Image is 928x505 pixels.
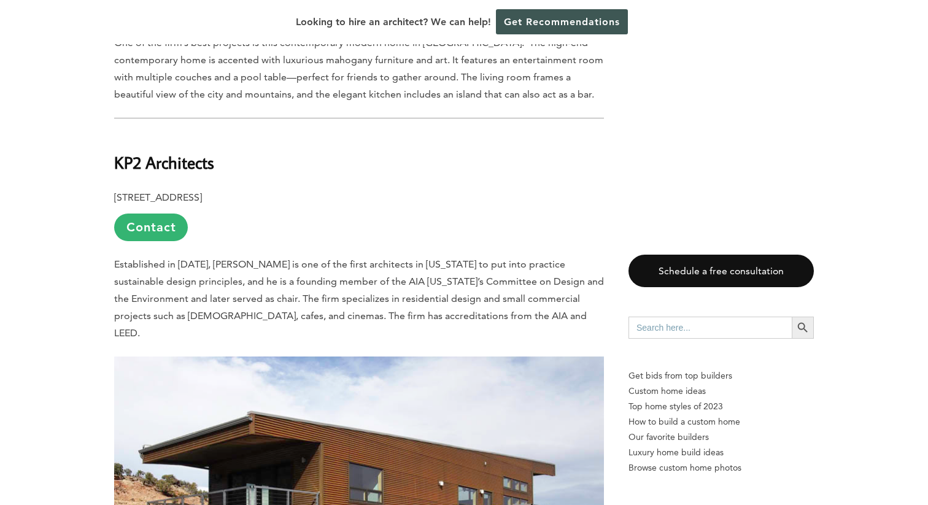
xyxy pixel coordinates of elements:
[114,152,214,173] b: KP2 Architects
[628,255,814,287] a: Schedule a free consultation
[628,399,814,414] a: Top home styles of 2023
[114,258,604,339] span: Established in [DATE], [PERSON_NAME] is one of the first architects in [US_STATE] to put into pra...
[496,9,628,34] a: Get Recommendations
[114,214,188,241] a: Contact
[628,414,814,430] a: How to build a custom home
[114,191,202,203] b: [STREET_ADDRESS]
[628,430,814,445] a: Our favorite builders
[628,384,814,399] a: Custom home ideas
[628,460,814,476] a: Browse custom home photos
[628,317,792,339] input: Search here...
[628,368,814,384] p: Get bids from top builders
[796,321,810,334] svg: Search
[628,445,814,460] a: Luxury home build ideas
